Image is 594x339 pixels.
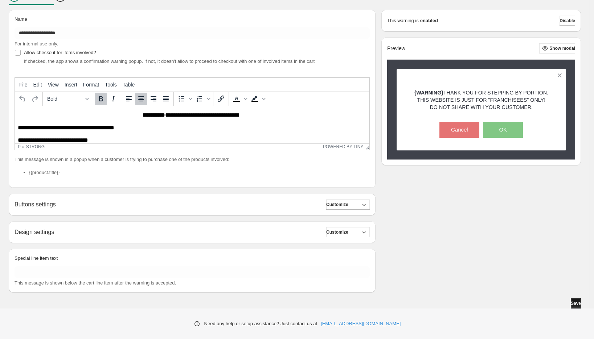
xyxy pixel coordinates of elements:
span: View [48,82,59,88]
div: Text color [230,93,249,105]
strong: enabled [420,17,438,24]
li: {{product.title}} [29,169,370,176]
span: Insert [65,82,77,88]
a: Powered by Tiny [323,144,364,149]
h2: Design settings [15,229,54,235]
button: Insert/edit link [215,93,227,105]
button: Align center [135,93,147,105]
button: Bold [95,93,107,105]
span: Special line item text [15,255,58,261]
div: p [18,144,21,149]
button: Customize [326,227,370,237]
p: THIS WEBSITE IS JUST FOR "FRANCHISEES" ONLY! [414,96,548,104]
span: For internal use only. [15,41,58,47]
button: Customize [326,199,370,210]
span: Format [83,82,99,88]
p: THANK YOU FOR STEPPING BY PORTION. [414,89,548,96]
iframe: Rich Text Area [15,106,369,143]
span: Allow checkout for items involved? [24,50,96,55]
p: DO NOT SHARE WITH YOUR CUSTOMER. [414,104,548,111]
span: Edit [33,82,42,88]
button: Cancel [439,122,479,138]
strong: {WARNING} [414,90,443,96]
span: Bold [47,96,83,102]
a: [EMAIL_ADDRESS][DOMAIN_NAME] [321,320,401,327]
span: Customize [326,202,348,207]
div: Background color [249,93,267,105]
span: Customize [326,229,348,235]
button: Show modal [539,43,575,53]
button: OK [483,122,523,138]
span: Save [571,300,581,306]
span: Disable [560,18,575,24]
body: Rich Text Area. Press ALT-0 for help. [3,6,352,38]
button: Justify [160,93,172,105]
button: Undo [16,93,29,105]
button: Italic [107,93,119,105]
span: Name [15,16,27,22]
span: Table [123,82,135,88]
span: This message is shown below the cart line item after the warning is accepted. [15,280,176,286]
button: Disable [560,16,575,26]
h2: Preview [387,45,405,52]
button: Save [571,298,581,308]
button: Formats [44,93,91,105]
p: This warning is [387,17,419,24]
span: If checked, the app shows a confirmation warning popup. If not, it doesn't allow to proceed to ch... [24,58,315,64]
div: » [22,144,25,149]
button: Redo [29,93,41,105]
h2: Buttons settings [15,201,56,208]
p: This message is shown in a popup when a customer is trying to purchase one of the products involved: [15,156,370,163]
button: Align left [123,93,135,105]
span: Tools [105,82,117,88]
span: Show modal [549,45,575,51]
div: Resize [363,144,369,150]
div: Numbered list [193,93,212,105]
div: strong [26,144,45,149]
button: Align right [147,93,160,105]
span: File [19,82,28,88]
div: Bullet list [175,93,193,105]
